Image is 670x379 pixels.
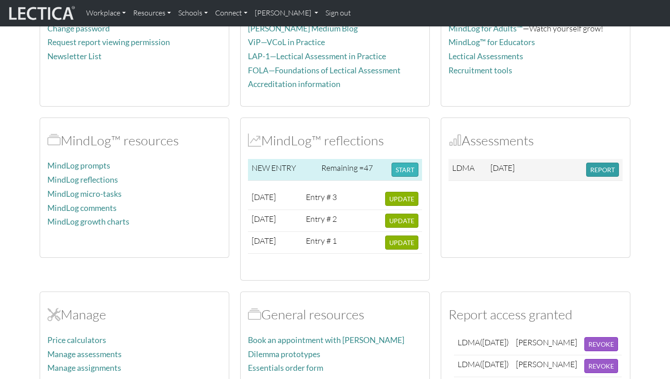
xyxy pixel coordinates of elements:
span: Manage [47,306,61,323]
a: Accreditation information [248,79,340,89]
h2: MindLog™ resources [47,133,222,149]
span: UPDATE [389,239,414,246]
span: UPDATE [389,217,414,225]
a: Lectical Assessments [448,51,523,61]
a: MindLog™ for Educators [448,37,535,47]
a: Newsletter List [47,51,102,61]
span: ([DATE]) [480,337,509,347]
button: UPDATE [385,236,418,250]
button: REPORT [586,163,619,177]
a: [PERSON_NAME] [251,4,322,23]
a: MindLog micro-tasks [47,189,122,199]
p: —Watch yourself grow! [448,22,623,35]
span: [DATE] [252,214,276,224]
a: Recruitment tools [448,66,512,75]
span: [DATE] [252,236,276,246]
h2: Report access granted [448,307,623,323]
a: MindLog comments [47,203,117,213]
a: Connect [211,4,251,23]
a: Sign out [322,4,355,23]
span: MindLog™ resources [47,132,61,149]
td: Remaining = [318,159,388,181]
a: MindLog for Adults™ [448,24,523,33]
td: Entry # 1 [302,232,343,254]
div: [PERSON_NAME] [516,337,577,348]
a: Resources [129,4,175,23]
a: Book an appointment with [PERSON_NAME] [248,335,404,345]
a: Request report viewing permission [47,37,170,47]
a: Manage assessments [47,349,122,359]
span: 47 [364,163,373,173]
button: REVOKE [584,359,618,373]
button: UPDATE [385,192,418,206]
span: UPDATE [389,195,414,203]
a: Manage assignments [47,363,121,373]
button: UPDATE [385,214,418,228]
h2: General resources [248,307,422,323]
a: FOLA—Foundations of Lectical Assessment [248,66,401,75]
a: ViP—VCoL in Practice [248,37,325,47]
td: LDMA [448,159,487,181]
span: ([DATE]) [480,359,509,369]
td: LDMA [454,355,512,377]
a: MindLog prompts [47,161,110,170]
a: Essentials order form [248,363,323,373]
td: LDMA [454,333,512,355]
span: MindLog [248,132,261,149]
a: Price calculators [47,335,106,345]
img: lecticalive [7,5,75,22]
h2: MindLog™ reflections [248,133,422,149]
td: NEW ENTRY [248,159,318,181]
a: MindLog reflections [47,175,118,184]
a: LAP-1—Lectical Assessment in Practice [248,51,386,61]
a: MindLog growth charts [47,217,129,226]
a: Workplace [82,4,129,23]
a: Schools [175,4,211,23]
td: Entry # 2 [302,210,343,232]
a: [PERSON_NAME] Medium Blog [248,24,358,33]
button: REVOKE [584,337,618,351]
span: [DATE] [490,163,515,173]
h2: Manage [47,307,222,323]
a: Change password [47,24,110,33]
td: Entry # 3 [302,188,343,210]
a: Dilemma prototypes [248,349,320,359]
div: [PERSON_NAME] [516,359,577,369]
button: START [392,163,418,177]
h2: Assessments [448,133,623,149]
span: [DATE] [252,192,276,202]
span: Assessments [448,132,462,149]
span: Resources [248,306,261,323]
